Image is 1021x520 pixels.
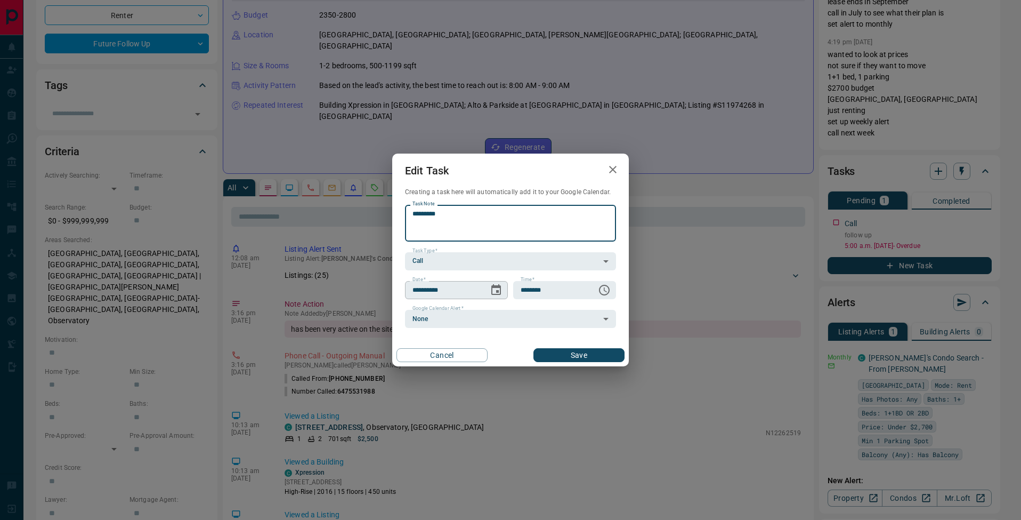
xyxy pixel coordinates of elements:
label: Google Calendar Alert [412,305,464,312]
label: Task Note [412,201,434,207]
div: None [405,310,616,328]
p: Creating a task here will automatically add it to your Google Calendar. [405,188,616,197]
h2: Edit Task [392,154,461,188]
label: Task Type [412,247,437,254]
button: Choose date, selected date is Aug 6, 2025 [485,279,507,301]
div: Call [405,252,616,270]
button: Choose time, selected time is 5:00 AM [594,279,615,301]
button: Save [533,348,625,362]
button: Cancel [396,348,488,362]
label: Time [521,276,534,283]
label: Date [412,276,426,283]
